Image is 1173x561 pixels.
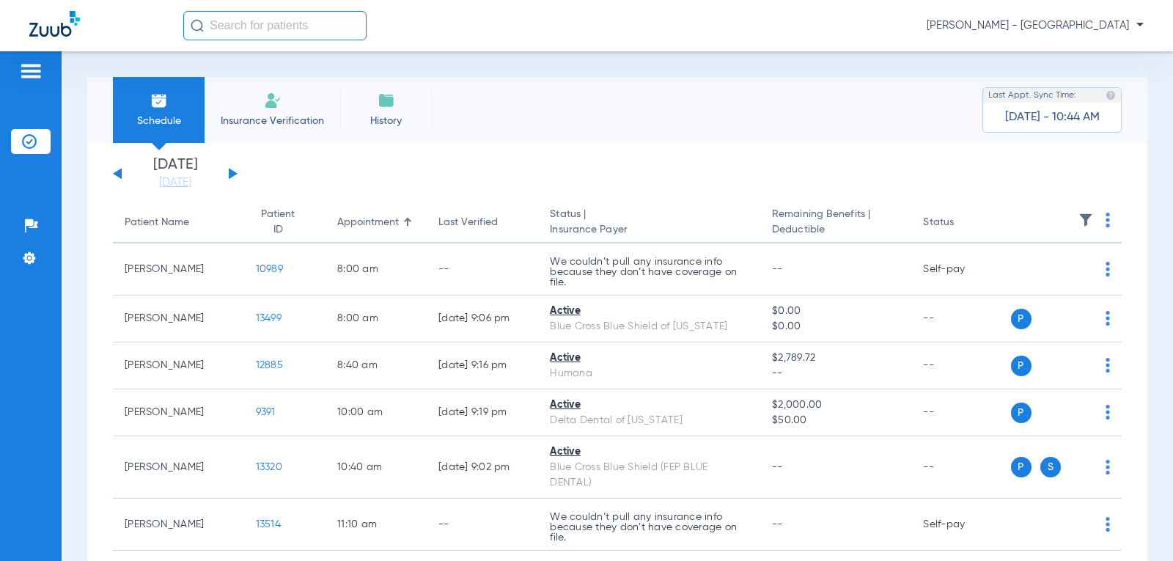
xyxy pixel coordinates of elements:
span: -- [772,519,783,529]
img: Schedule [150,92,168,109]
span: P [1011,309,1032,329]
img: group-dot-blue.svg [1106,358,1110,373]
span: 13320 [256,462,282,472]
td: [PERSON_NAME] [113,243,244,296]
div: Patient ID [256,207,301,238]
img: group-dot-blue.svg [1106,460,1110,474]
img: group-dot-blue.svg [1106,405,1110,419]
div: Humana [550,366,749,381]
span: 12885 [256,360,283,370]
div: Delta Dental of [US_STATE] [550,413,749,428]
p: We couldn’t pull any insurance info because they don’t have coverage on file. [550,512,749,543]
span: 9391 [256,407,276,417]
span: Deductible [772,222,900,238]
div: Appointment [337,215,415,230]
td: [DATE] 9:19 PM [427,389,538,436]
td: [DATE] 9:02 PM [427,436,538,499]
img: Search Icon [191,19,204,32]
span: $2,789.72 [772,351,900,366]
span: -- [772,366,900,381]
td: -- [911,296,1010,342]
span: Insurance Payer [550,222,749,238]
th: Status | [538,202,760,243]
div: Patient Name [125,215,189,230]
div: Active [550,351,749,366]
span: -- [772,462,783,472]
td: -- [911,342,1010,389]
td: 10:00 AM [326,389,427,436]
span: [PERSON_NAME] - [GEOGRAPHIC_DATA] [927,18,1144,33]
input: Search for patients [183,11,367,40]
img: hamburger-icon [19,62,43,80]
span: Insurance Verification [216,114,329,128]
span: 13499 [256,313,282,323]
span: S [1040,457,1061,477]
div: Last Verified [438,215,526,230]
span: [DATE] - 10:44 AM [1005,110,1100,125]
span: $50.00 [772,413,900,428]
td: [DATE] 9:16 PM [427,342,538,389]
div: Patient Name [125,215,232,230]
span: P [1011,457,1032,477]
li: [DATE] [131,158,219,190]
span: $0.00 [772,319,900,334]
td: -- [911,436,1010,499]
td: [PERSON_NAME] [113,296,244,342]
img: Manual Insurance Verification [264,92,282,109]
td: [PERSON_NAME] [113,342,244,389]
span: History [351,114,421,128]
div: Blue Cross Blue Shield of [US_STATE] [550,319,749,334]
img: group-dot-blue.svg [1106,517,1110,532]
td: -- [427,499,538,551]
span: Schedule [124,114,194,128]
span: Last Appt. Sync Time: [988,88,1076,103]
img: group-dot-blue.svg [1106,262,1110,276]
div: Active [550,397,749,413]
a: [DATE] [131,175,219,190]
img: History [378,92,395,109]
div: Appointment [337,215,399,230]
span: 10989 [256,264,283,274]
img: group-dot-blue.svg [1106,213,1110,227]
div: Last Verified [438,215,498,230]
td: 8:40 AM [326,342,427,389]
td: [PERSON_NAME] [113,389,244,436]
div: Blue Cross Blue Shield (FEP BLUE DENTAL) [550,460,749,491]
span: $0.00 [772,304,900,319]
td: [DATE] 9:06 PM [427,296,538,342]
td: Self-pay [911,243,1010,296]
img: Zuub Logo [29,11,80,37]
td: Self-pay [911,499,1010,551]
div: Active [550,304,749,319]
span: 13514 [256,519,281,529]
td: 8:00 AM [326,296,427,342]
div: Patient ID [256,207,314,238]
th: Remaining Benefits | [760,202,911,243]
div: Active [550,444,749,460]
td: [PERSON_NAME] [113,499,244,551]
img: group-dot-blue.svg [1106,311,1110,326]
span: P [1011,403,1032,423]
td: 10:40 AM [326,436,427,499]
td: [PERSON_NAME] [113,436,244,499]
p: We couldn’t pull any insurance info because they don’t have coverage on file. [550,257,749,287]
td: 8:00 AM [326,243,427,296]
img: filter.svg [1078,213,1093,227]
span: -- [772,264,783,274]
span: P [1011,356,1032,376]
span: $2,000.00 [772,397,900,413]
th: Status [911,202,1010,243]
td: 11:10 AM [326,499,427,551]
td: -- [911,389,1010,436]
td: -- [427,243,538,296]
img: last sync help info [1106,90,1116,100]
